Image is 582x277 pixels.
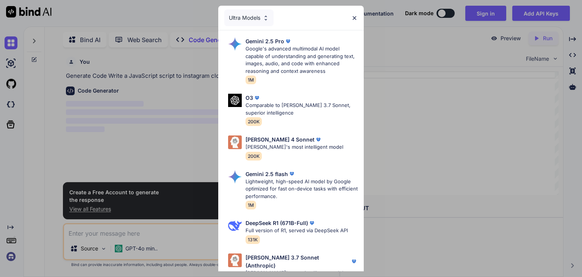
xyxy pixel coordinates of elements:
img: premium [288,170,296,178]
p: [PERSON_NAME] 4 Sonnet [246,135,314,143]
img: Pick Models [228,94,242,107]
span: 200K [246,152,262,161]
span: 1M [246,201,256,209]
img: premium [253,94,261,102]
p: [PERSON_NAME]'s most intelligent model [246,269,358,277]
span: 200K [246,117,262,126]
img: Pick Models [228,253,242,267]
p: [PERSON_NAME]'s most intelligent model [246,143,343,151]
img: Pick Models [228,37,242,51]
img: Pick Models [228,219,242,233]
p: DeepSeek R1 (671B-Full) [246,219,308,227]
img: premium [350,258,358,265]
span: 131K [246,235,260,244]
p: Lightweight, high-speed AI model by Google optimized for fast on-device tasks with efficient perf... [246,178,358,200]
p: [PERSON_NAME] 3.7 Sonnet (Anthropic) [246,253,350,269]
p: Google's advanced multimodal AI model capable of understanding and generating text, images, audio... [246,45,358,75]
img: premium [308,219,316,227]
div: Ultra Models [224,9,274,26]
p: Gemini 2.5 flash [246,170,288,178]
img: Pick Models [263,15,269,21]
img: Pick Models [228,135,242,149]
img: premium [314,136,322,143]
span: 1M [246,76,256,84]
img: close [351,15,358,21]
p: Comparable to [PERSON_NAME] 3.7 Sonnet, superior intelligence [246,102,358,116]
img: Pick Models [228,170,242,184]
p: Full version of R1, served via DeepSeek API [246,227,348,235]
p: O3 [246,94,253,102]
img: premium [284,38,292,45]
p: Gemini 2.5 Pro [246,37,284,45]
